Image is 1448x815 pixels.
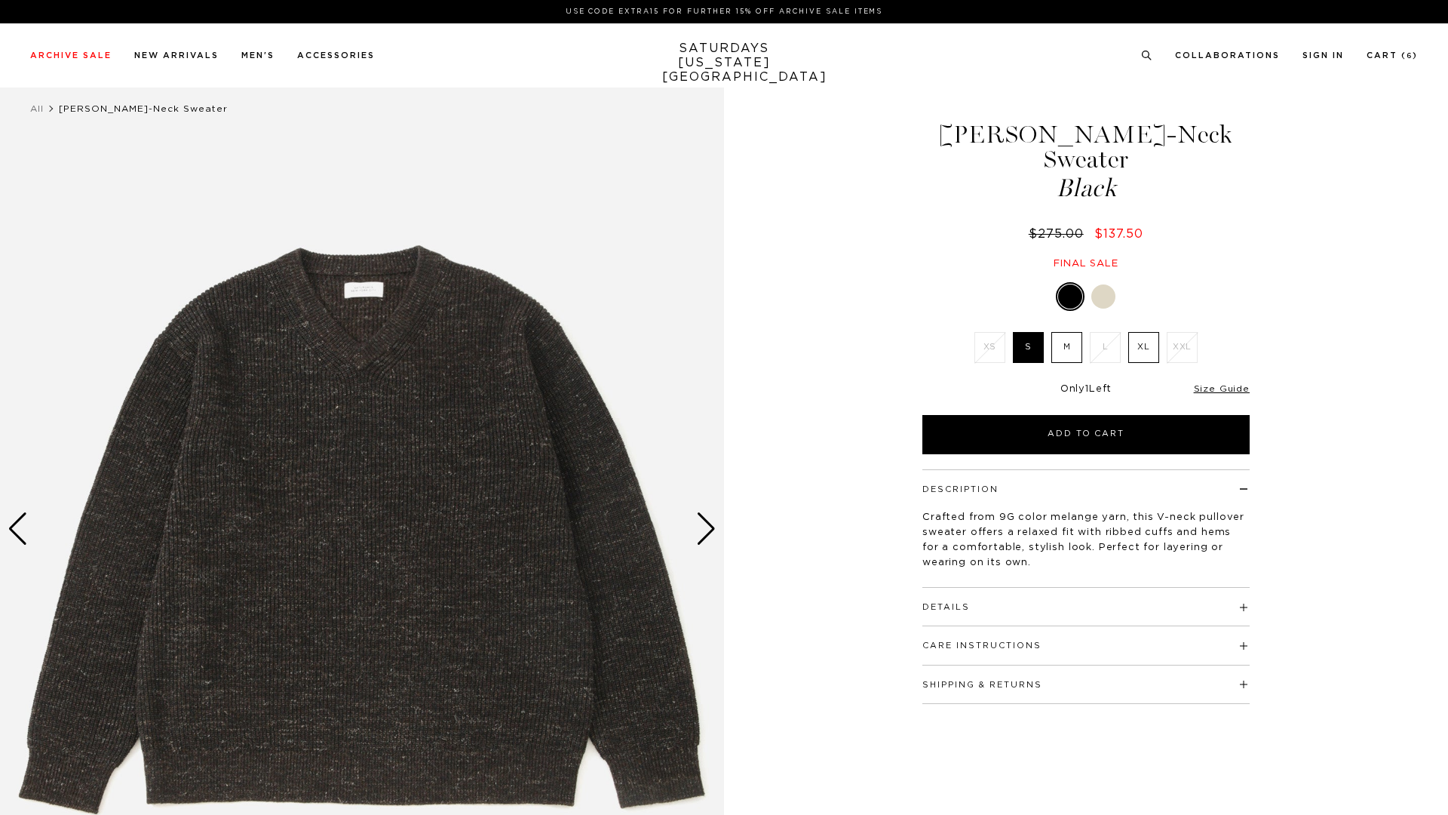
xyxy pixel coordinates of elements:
[1094,228,1143,240] span: $137.50
[696,512,716,546] div: Next slide
[1029,228,1090,240] del: $275.00
[1051,332,1082,363] label: M
[922,681,1042,689] button: Shipping & Returns
[1302,51,1344,60] a: Sign In
[922,510,1250,570] p: Crafted from 9G color melange yarn, this V-neck pullover sweater offers a relaxed fit with ribbed...
[30,104,44,113] a: All
[36,6,1412,17] p: Use Code EXTRA15 for Further 15% Off Archive Sale Items
[241,51,275,60] a: Men's
[1013,332,1044,363] label: S
[1128,332,1159,363] label: XL
[922,641,1042,650] button: Care Instructions
[920,176,1252,201] span: Black
[1194,384,1250,393] a: Size Guide
[922,383,1250,396] div: Only Left
[920,122,1252,201] h1: [PERSON_NAME]-Neck Sweater
[662,42,787,85] a: SATURDAYS[US_STATE][GEOGRAPHIC_DATA]
[922,485,999,494] button: Description
[30,51,112,60] a: Archive Sale
[297,51,375,60] a: Accessories
[1407,53,1413,60] small: 6
[922,603,970,611] button: Details
[920,257,1252,270] div: Final sale
[8,512,28,546] div: Previous slide
[59,104,228,113] span: [PERSON_NAME]-Neck Sweater
[1175,51,1280,60] a: Collaborations
[1367,51,1418,60] a: Cart (6)
[134,51,219,60] a: New Arrivals
[1085,384,1089,394] span: 1
[922,415,1250,454] button: Add to Cart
